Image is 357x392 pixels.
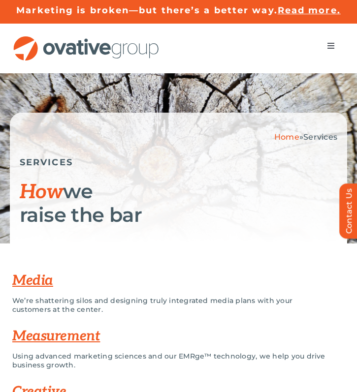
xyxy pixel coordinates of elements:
[303,132,337,142] span: Services
[16,5,278,16] a: Marketing is broken—but there’s a better way.
[20,180,337,226] h1: we raise the bar
[12,296,330,314] p: We’re shattering silos and designing truly integrated media plans with your customers at the center.
[12,35,160,44] a: OG_Full_horizontal_RGB
[20,157,337,168] h5: SERVICES
[12,352,345,369] p: Using advanced marketing sciences and our EMRge™ technology, we help you drive business growth.
[274,132,337,142] span: »
[20,181,63,204] span: How
[12,272,53,289] a: Media
[274,132,299,142] a: Home
[317,36,345,56] nav: Menu
[278,5,341,16] a: Read more.
[12,328,100,344] a: Measurement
